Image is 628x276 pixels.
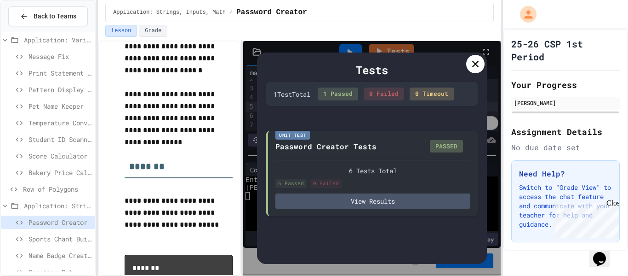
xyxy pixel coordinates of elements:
span: Score Calculator [29,151,91,161]
div: Unit Test [275,131,310,140]
span: Sports Chant Builder [29,234,91,244]
span: Name Badge Creator [29,251,91,260]
div: 6 Tests Total [275,166,470,176]
div: PASSED [430,140,463,153]
span: Pattern Display Challenge [29,85,91,94]
div: [PERSON_NAME] [514,99,617,107]
div: Tests [266,62,478,78]
div: 0 Failed [310,179,342,188]
span: Application: Strings, Inputs, Math [113,9,226,16]
button: View Results [275,194,470,209]
span: / [229,9,233,16]
button: Lesson [105,25,137,37]
span: Student ID Scanner [29,135,91,144]
span: Password Creator [29,217,91,227]
span: Back to Teams [34,12,76,21]
div: Chat with us now!Close [4,4,63,59]
div: 1 Test Total [274,89,310,99]
div: My Account [510,4,539,25]
div: 6 Passed [275,179,307,188]
span: Pet Name Keeper [29,101,91,111]
span: Bakery Price Calculator [29,168,91,177]
iframe: chat widget [589,239,619,267]
div: 0 Timeout [410,88,454,100]
span: Password Creator [236,7,307,18]
span: Temperature Converter [29,118,91,128]
h2: Assignment Details [511,125,620,138]
span: Row of Polygons [23,184,91,194]
div: Password Creator Tests [275,141,377,152]
p: Switch to "Grade View" to access the chat feature and communicate with your teacher for help and ... [519,183,612,229]
div: 1 Passed [318,88,358,100]
span: Message Fix [29,52,91,61]
div: No due date set [511,142,620,153]
span: Application: Variables/Print [24,35,91,45]
span: Application: Strings, Inputs, Math [24,201,91,211]
div: 0 Failed [364,88,404,100]
span: Print Statement Repair [29,68,91,78]
button: Back to Teams [8,6,88,26]
h3: Need Help? [519,168,612,179]
h1: 25-26 CSP 1st Period [511,37,620,63]
button: Grade [139,25,167,37]
h2: Your Progress [511,78,620,91]
iframe: chat widget [552,199,619,238]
